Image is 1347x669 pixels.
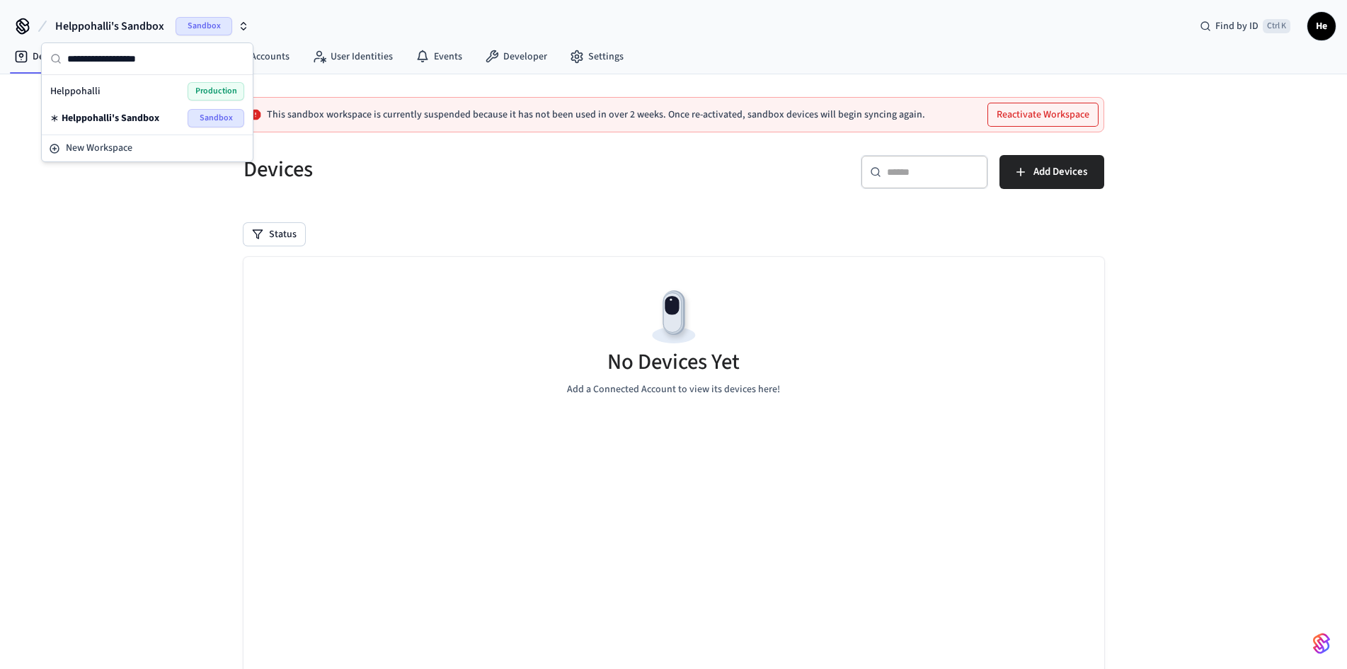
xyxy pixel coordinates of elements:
a: Developer [474,44,558,69]
button: Status [243,223,305,246]
button: Reactivate Workspace [988,103,1098,126]
span: Helppohalli [50,84,101,98]
button: New Workspace [43,137,251,160]
button: Add Devices [999,155,1104,189]
a: Devices [3,44,76,69]
button: He [1307,12,1336,40]
a: Settings [558,44,635,69]
span: Add Devices [1033,163,1087,181]
h5: Devices [243,155,665,184]
h5: No Devices Yet [607,348,740,377]
div: Suggestions [42,75,253,135]
a: Events [404,44,474,69]
span: Ctrl K [1263,19,1290,33]
span: New Workspace [66,141,132,156]
img: Devices Empty State [642,285,706,349]
span: He [1309,13,1334,39]
span: Helppohalli's Sandbox [62,111,159,125]
img: SeamLogoGradient.69752ec5.svg [1313,632,1330,655]
span: Sandbox [188,109,244,127]
span: Find by ID [1215,19,1259,33]
p: This sandbox workspace is currently suspended because it has not been used in over 2 weeks. Once ... [267,109,925,120]
span: Production [188,82,244,101]
span: Sandbox [176,17,232,35]
div: Find by IDCtrl K [1188,13,1302,39]
p: Add a Connected Account to view its devices here! [567,382,780,397]
a: User Identities [301,44,404,69]
span: Helppohalli's Sandbox [55,18,164,35]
